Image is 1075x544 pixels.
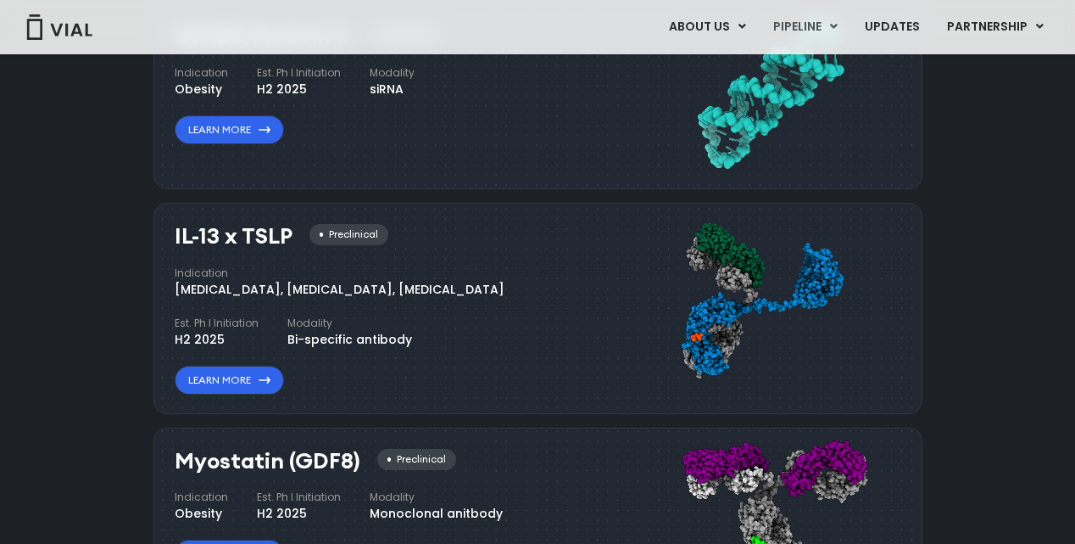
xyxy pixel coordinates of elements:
h4: Modality [370,490,503,505]
h4: Est. Ph I Initiation [257,490,341,505]
div: H2 2025 [257,505,341,523]
h4: Indication [175,65,228,81]
h4: Modality [370,65,415,81]
a: ABOUT USMenu Toggle [655,13,759,42]
div: Obesity [175,505,228,523]
a: UPDATES [851,13,933,42]
div: Bi-specific antibody [287,331,412,349]
h3: Myostatin (GDF8) [175,449,360,474]
div: siRNA [370,81,415,98]
h4: Indication [175,266,504,281]
h4: Est. Ph I Initiation [257,65,341,81]
a: Learn More [175,366,284,395]
img: Vial Logo [25,14,93,40]
a: Learn More [175,115,284,144]
div: Preclinical [309,224,388,245]
div: H2 2025 [175,331,259,349]
a: PARTNERSHIPMenu Toggle [933,13,1057,42]
div: Monoclonal anitbody [370,505,503,523]
div: Preclinical [377,449,456,470]
h3: IL-13 x TSLP [175,224,292,249]
h4: Est. Ph I Initiation [175,316,259,331]
div: Obesity [175,81,228,98]
h4: Indication [175,490,228,505]
h4: Modality [287,316,412,331]
div: [MEDICAL_DATA], [MEDICAL_DATA], [MEDICAL_DATA] [175,281,504,299]
div: H2 2025 [257,81,341,98]
a: PIPELINEMenu Toggle [760,13,850,42]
